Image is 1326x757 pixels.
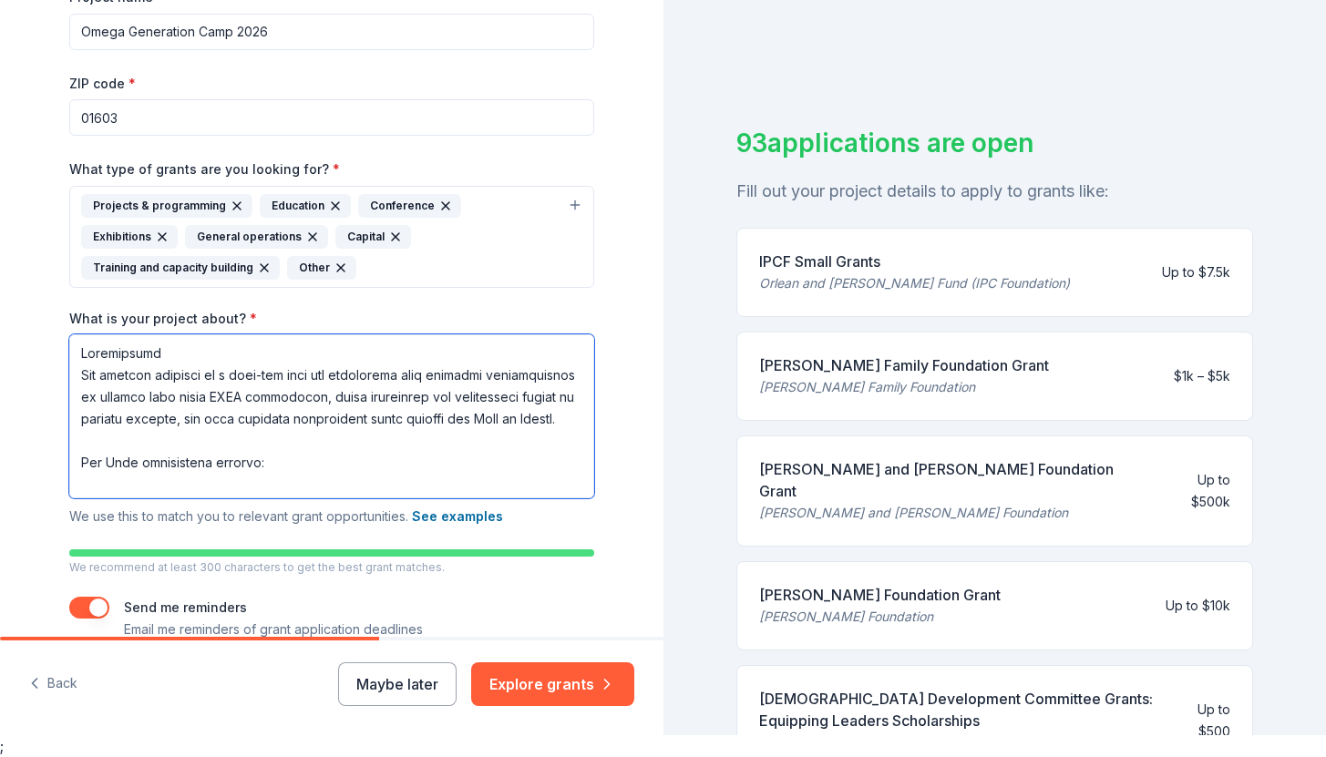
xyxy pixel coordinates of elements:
div: $1k – $5k [1174,365,1230,387]
label: What type of grants are you looking for? [69,160,340,179]
button: See examples [412,506,503,527]
button: Maybe later [338,662,457,706]
p: Email me reminders of grant application deadlines [124,619,423,640]
div: [PERSON_NAME] Foundation [759,606,1001,628]
div: [PERSON_NAME] Family Foundation Grant [759,354,1049,376]
div: [DEMOGRAPHIC_DATA] Development Committee Grants: Equipping Leaders Scholarships [759,688,1171,731]
label: ZIP code [69,75,136,93]
p: We recommend at least 300 characters to get the best grant matches. [69,560,594,575]
input: 12345 (U.S. only) [69,99,594,136]
div: Capital [335,225,411,249]
div: Exhibitions [81,225,178,249]
div: Up to $7.5k [1162,261,1230,283]
button: Projects & programmingEducationConferenceExhibitionsGeneral operationsCapitalTraining and capacit... [69,186,594,288]
div: [PERSON_NAME] Family Foundation [759,376,1049,398]
label: Send me reminders [124,599,247,615]
div: [PERSON_NAME] and [PERSON_NAME] Foundation Grant [759,458,1143,502]
div: 93 applications are open [736,124,1254,162]
textarea: Loremipsumd Sit ametcon adipisci el s doei-tem inci utl etdolorema aliq enimadmi veniamquisnos ex... [69,334,594,498]
div: [PERSON_NAME] and [PERSON_NAME] Foundation [759,502,1143,524]
div: Up to $10k [1166,595,1230,617]
div: National Capital [DEMOGRAPHIC_DATA] [759,731,1171,753]
span: We use this to match you to relevant grant opportunities. [69,508,503,524]
div: Up to $500k [1156,469,1230,513]
div: General operations [185,225,328,249]
div: Education [260,194,351,218]
div: Other [287,256,356,280]
div: IPCF Small Grants [759,251,1070,272]
div: Orlean and [PERSON_NAME] Fund (IPC Foundation) [759,272,1070,294]
div: Fill out your project details to apply to grants like: [736,177,1254,206]
div: [PERSON_NAME] Foundation Grant [759,584,1001,606]
div: Training and capacity building [81,256,280,280]
div: Conference [358,194,461,218]
button: Back [29,665,77,703]
div: Projects & programming [81,194,252,218]
button: Explore grants [471,662,634,706]
div: Up to $500 [1185,699,1230,742]
label: What is your project about? [69,310,257,328]
input: After school program [69,14,594,50]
